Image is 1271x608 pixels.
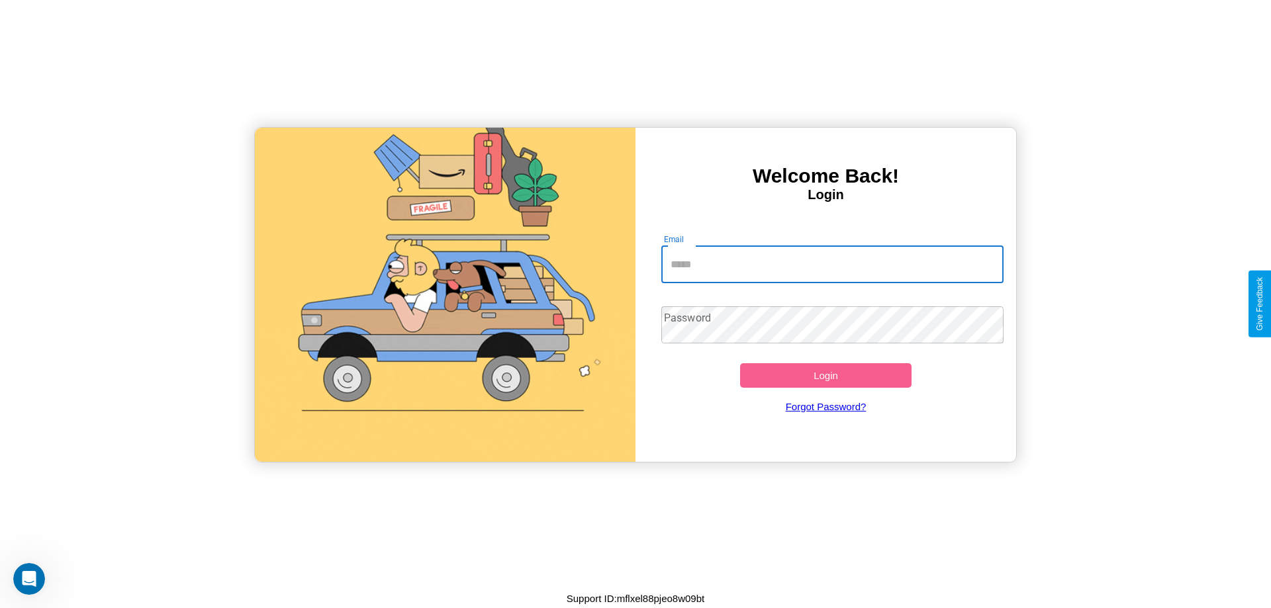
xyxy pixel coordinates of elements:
[635,187,1016,202] h4: Login
[567,589,704,607] p: Support ID: mflxel88pjeo8w09bt
[664,234,684,245] label: Email
[1255,277,1264,331] div: Give Feedback
[655,388,998,425] a: Forgot Password?
[13,563,45,595] iframe: Intercom live chat
[635,165,1016,187] h3: Welcome Back!
[740,363,912,388] button: Login
[255,128,635,462] img: gif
